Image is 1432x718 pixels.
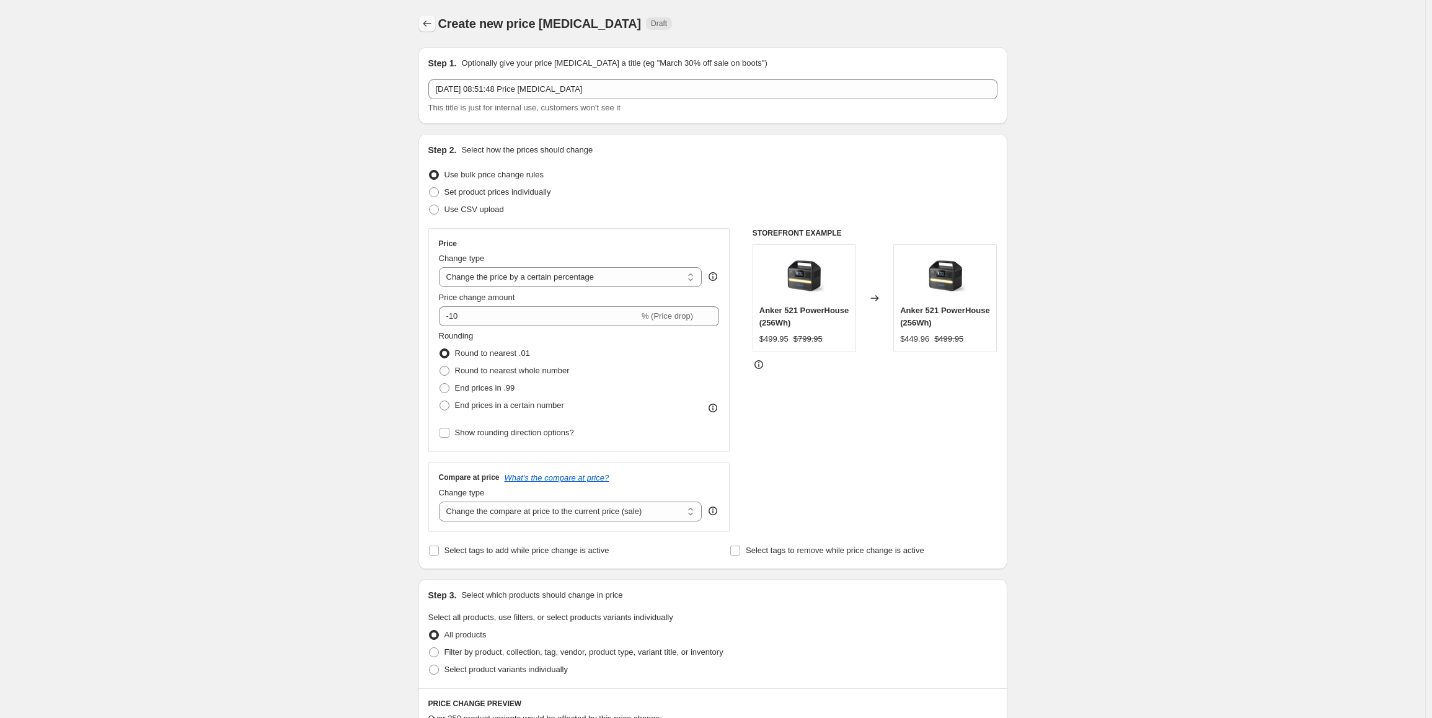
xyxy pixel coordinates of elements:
[439,472,500,482] h3: Compare at price
[439,254,485,263] span: Change type
[793,333,823,345] strike: $799.95
[444,170,544,179] span: Use bulk price change rules
[439,331,474,340] span: Rounding
[455,428,574,437] span: Show rounding direction options?
[455,366,570,375] span: Round to nearest whole number
[428,103,621,112] span: This title is just for internal use, customers won't see it
[455,401,564,410] span: End prices in a certain number
[759,306,849,327] span: Anker 521 PowerHouse (256Wh)
[455,348,530,358] span: Round to nearest .01
[428,589,457,601] h2: Step 3.
[428,79,997,99] input: 30% off holiday sale
[439,488,485,497] span: Change type
[439,293,515,302] span: Price change amount
[444,205,504,214] span: Use CSV upload
[921,251,970,301] img: a1720c11_anker_521_powerhouse__256wh__hero__1800x1800px_80x.jpg
[428,613,673,622] span: Select all products, use filters, or select products variants individually
[418,15,436,32] button: Price change jobs
[746,546,924,555] span: Select tags to remove while price change is active
[439,239,457,249] h3: Price
[651,19,667,29] span: Draft
[444,630,487,639] span: All products
[461,144,593,156] p: Select how the prices should change
[455,383,515,392] span: End prices in .99
[461,589,622,601] p: Select which products should change in price
[438,17,642,30] span: Create new price [MEDICAL_DATA]
[428,699,997,709] h6: PRICE CHANGE PREVIEW
[444,546,609,555] span: Select tags to add while price change is active
[707,505,719,517] div: help
[444,665,568,674] span: Select product variants individually
[428,57,457,69] h2: Step 1.
[753,228,997,238] h6: STOREFRONT EXAMPLE
[428,144,457,156] h2: Step 2.
[444,187,551,197] span: Set product prices individually
[439,306,639,326] input: -15
[707,270,719,283] div: help
[461,57,767,69] p: Optionally give your price [MEDICAL_DATA] a title (eg "March 30% off sale on boots")
[900,333,929,345] div: $449.96
[934,333,963,345] strike: $499.95
[505,473,609,482] button: What's the compare at price?
[642,311,693,321] span: % (Price drop)
[779,251,829,301] img: a1720c11_anker_521_powerhouse__256wh__hero__1800x1800px_80x.jpg
[900,306,990,327] span: Anker 521 PowerHouse (256Wh)
[444,647,723,657] span: Filter by product, collection, tag, vendor, product type, variant title, or inventory
[759,333,789,345] div: $499.95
